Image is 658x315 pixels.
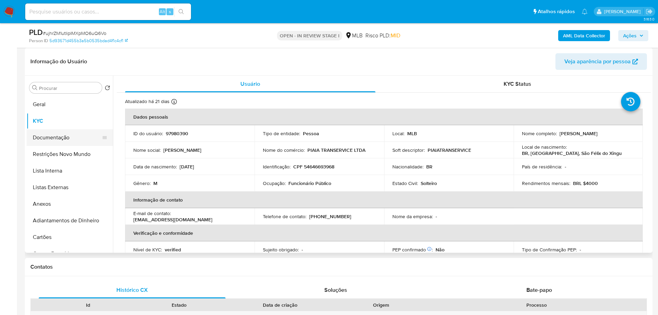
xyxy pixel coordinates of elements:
[558,30,610,41] button: AML Data Collector
[560,130,598,137] p: [PERSON_NAME]
[165,247,181,253] p: verified
[618,30,648,41] button: Ações
[392,213,433,220] p: Nome da empresa :
[392,147,425,153] p: Soft descriptor :
[139,302,220,308] div: Estado
[133,216,212,223] p: [EMAIL_ADDRESS][DOMAIN_NAME]
[166,130,188,137] p: 97980390
[392,130,404,137] p: Local :
[153,180,158,186] p: M
[27,229,113,245] button: Cartões
[160,8,165,15] span: Alt
[522,180,570,186] p: Rendimentos mensais :
[391,31,400,39] span: MID
[504,80,531,88] span: KYC Status
[522,144,567,150] p: Local de nascimento :
[27,96,113,113] button: Geral
[555,53,647,70] button: Veja aparência por pessoa
[116,286,148,294] span: Histórico CX
[27,196,113,212] button: Anexos
[105,85,110,93] button: Retornar ao pedido padrão
[30,263,647,270] h1: Contatos
[604,8,643,15] p: lucas.portella@mercadolivre.com
[133,130,163,137] p: ID do usuário :
[623,30,637,41] span: Ações
[174,7,188,17] button: search-icon
[263,213,306,220] p: Telefone de contato :
[125,225,643,241] th: Verificação e conformidade
[133,147,161,153] p: Nome social :
[392,247,433,253] p: PEP confirmado :
[169,8,171,15] span: s
[27,212,113,229] button: Adiantamentos de Dinheiro
[421,180,437,186] p: Solteiro
[27,179,113,196] button: Listas Externas
[307,147,365,153] p: PIAIA TRANSERVICE LTDA
[365,32,400,39] span: Risco PLD:
[573,180,598,186] p: BRL $4000
[125,109,643,125] th: Dados pessoais
[29,38,48,44] b: Person ID
[27,245,113,262] button: Contas Bancárias
[564,53,631,70] span: Veja aparência por pessoa
[263,164,290,170] p: Identificação :
[643,16,655,22] span: 3.163.0
[522,247,577,253] p: Tipo de Confirmação PEP :
[133,247,162,253] p: Nível de KYC :
[30,58,87,65] h1: Informação do Usuário
[48,302,129,308] div: Id
[580,247,581,253] p: -
[263,247,299,253] p: Sujeito obrigado :
[27,146,113,163] button: Restrições Novo Mundo
[431,302,642,308] div: Processo
[27,113,113,129] button: KYC
[29,27,43,38] b: PLD
[49,38,128,44] a: 5d93671d455b3a5b0535bdad4f1c4cf1
[428,147,471,153] p: PIAIATRANSERVICE
[436,213,437,220] p: -
[522,150,622,156] p: BR, [GEOGRAPHIC_DATA], São Félix do Xingu
[303,130,319,137] p: Pessoa
[163,147,201,153] p: [PERSON_NAME]
[407,130,417,137] p: MLB
[133,180,151,186] p: Gênero :
[263,130,300,137] p: Tipo de entidade :
[392,180,418,186] p: Estado Civil :
[125,192,643,208] th: Informação de contato
[646,8,653,15] a: Sair
[32,85,38,91] button: Procurar
[293,164,334,170] p: CPF 54646693968
[229,302,331,308] div: Data de criação
[565,164,566,170] p: -
[392,164,423,170] p: Nacionalidade :
[125,98,170,105] p: Atualizado há 21 dias
[582,9,588,15] a: Notificações
[309,213,351,220] p: [PHONE_NUMBER]
[426,164,432,170] p: BR
[133,210,171,216] p: E-mail de contato :
[263,147,305,153] p: Nome do comércio :
[288,180,331,186] p: Funcionário Público
[341,302,422,308] div: Origem
[277,31,342,40] p: OPEN - IN REVIEW STAGE I
[240,80,260,88] span: Usuário
[522,130,557,137] p: Nome completo :
[39,85,99,91] input: Procurar
[302,247,303,253] p: -
[563,30,605,41] b: AML Data Collector
[25,7,191,16] input: Pesquise usuários ou casos...
[27,129,107,146] button: Documentação
[522,164,562,170] p: País de residência :
[263,180,286,186] p: Ocupação :
[345,32,363,39] div: MLB
[526,286,552,294] span: Bate-papo
[538,8,575,15] span: Atalhos rápidos
[133,164,177,170] p: Data de nascimento :
[436,247,445,253] p: Não
[43,30,106,37] span: # ujhrZM1utIipIMXpMO6uQ6Vo
[180,164,194,170] p: [DATE]
[27,163,113,179] button: Lista Interna
[324,286,347,294] span: Soluções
